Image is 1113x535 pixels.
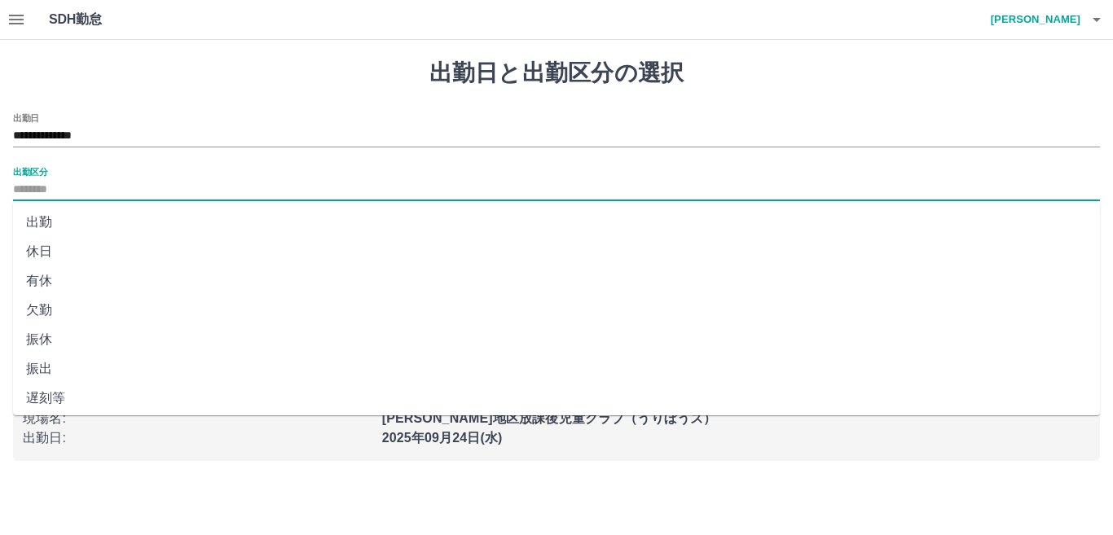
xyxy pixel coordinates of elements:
[13,59,1100,87] h1: 出勤日と出勤区分の選択
[382,431,503,445] b: 2025年09月24日(水)
[13,296,1100,325] li: 欠勤
[13,112,39,124] label: 出勤日
[13,325,1100,354] li: 振休
[13,384,1100,413] li: 遅刻等
[13,354,1100,384] li: 振出
[23,428,372,448] p: 出勤日 :
[13,266,1100,296] li: 有休
[13,165,47,178] label: 出勤区分
[13,208,1100,237] li: 出勤
[13,237,1100,266] li: 休日
[13,413,1100,442] li: 休業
